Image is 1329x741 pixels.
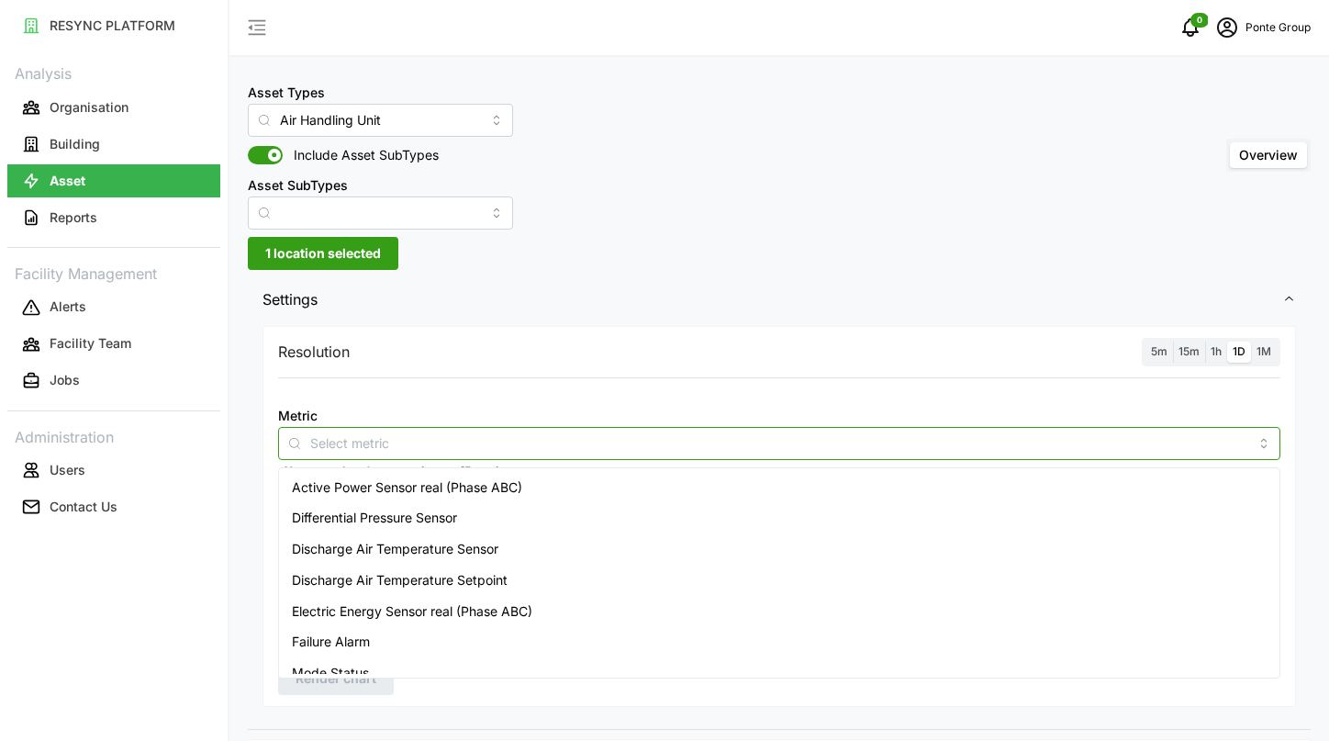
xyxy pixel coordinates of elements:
button: Organisation [7,91,220,124]
button: Settings [248,277,1311,322]
label: Asset SubTypes [248,175,348,196]
input: Select metric [310,432,1248,453]
span: Differential Pressure Sensor [292,508,457,528]
p: Alerts [50,298,86,316]
p: Facility Management [7,259,220,286]
span: 1 location selected [265,238,381,269]
span: Discharge Air Temperature Setpoint [292,570,508,590]
span: Overview [1239,147,1298,163]
button: Users [7,454,220,487]
p: RESYNC PLATFORM [50,17,175,35]
span: 1M [1256,344,1271,358]
span: Failure Alarm [292,632,370,652]
button: Facility Team [7,328,220,361]
span: Discharge Air Temperature Sensor [292,539,498,559]
a: Jobs [7,363,220,399]
p: *You can only select a maximum of 5 metrics [278,464,1280,479]
div: Settings [248,321,1311,729]
p: Building [50,135,100,153]
span: 1D [1233,344,1245,358]
p: Ponte Group [1245,19,1311,37]
span: Include Asset SubTypes [283,146,439,164]
a: Building [7,126,220,163]
button: Reports [7,201,220,234]
p: Users [50,461,85,479]
span: Active Power Sensor real (Phase ABC) [292,477,522,498]
a: Contact Us [7,488,220,525]
span: 5m [1151,344,1167,358]
p: Facility Team [50,334,131,353]
a: Alerts [7,289,220,326]
p: Organisation [50,98,128,117]
button: Contact Us [7,490,220,523]
button: RESYNC PLATFORM [7,9,220,42]
p: Jobs [50,371,80,389]
a: Asset [7,163,220,199]
button: Asset [7,164,220,197]
p: Contact Us [50,498,117,516]
button: Render chart [278,662,394,695]
p: Asset [50,172,85,190]
button: Jobs [7,365,220,398]
span: Electric Energy Sensor real (Phase ABC) [292,601,532,622]
button: Building [7,128,220,161]
button: 1 location selected [248,237,398,270]
p: Administration [7,422,220,449]
a: Facility Team [7,326,220,363]
span: 15m [1178,344,1200,358]
button: Alerts [7,291,220,324]
span: Mode Status [292,663,369,683]
span: Render chart [296,663,376,694]
p: Resolution [278,341,350,364]
p: Reports [50,208,97,227]
span: Settings [262,277,1282,322]
span: 0 [1197,14,1202,27]
label: Asset Types [248,83,325,103]
label: Metric [278,406,318,426]
p: Analysis [7,59,220,85]
button: schedule [1209,9,1245,46]
a: Users [7,452,220,488]
a: Reports [7,199,220,236]
button: notifications [1172,9,1209,46]
a: Organisation [7,89,220,126]
span: 1h [1211,344,1222,358]
a: RESYNC PLATFORM [7,7,220,44]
